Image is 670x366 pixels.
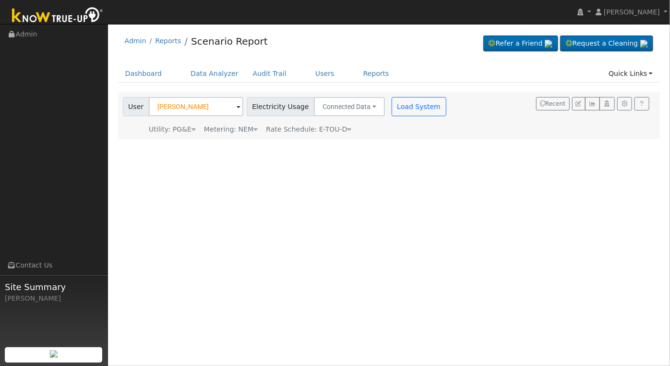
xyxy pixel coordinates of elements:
[246,65,294,83] a: Audit Trail
[545,40,552,48] img: retrieve
[7,5,108,27] img: Know True-Up
[118,65,169,83] a: Dashboard
[640,40,648,48] img: retrieve
[183,65,246,83] a: Data Analyzer
[601,65,660,83] a: Quick Links
[483,36,558,52] a: Refer a Friend
[356,65,396,83] a: Reports
[155,37,181,45] a: Reports
[125,37,146,45] a: Admin
[5,293,103,304] div: [PERSON_NAME]
[604,8,660,16] span: [PERSON_NAME]
[560,36,653,52] a: Request a Cleaning
[191,36,268,47] a: Scenario Report
[50,350,58,358] img: retrieve
[308,65,342,83] a: Users
[5,281,103,293] span: Site Summary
